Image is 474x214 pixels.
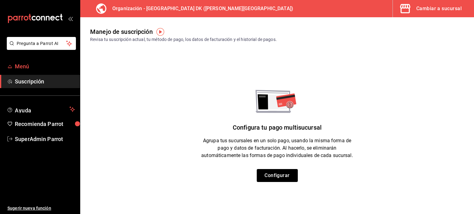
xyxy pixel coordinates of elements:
span: Pregunta a Parrot AI [17,40,66,47]
span: Ayuda [15,106,67,113]
span: Suscripción [15,77,75,86]
div: Agrupa tus sucursales en un solo pago, usando la misma forma de pago y datos de facturación. Al h... [200,137,354,169]
img: Tooltip marker [156,28,164,36]
h3: Organización - [GEOGRAPHIC_DATA] DK ([PERSON_NAME][GEOGRAPHIC_DATA]) [107,5,293,12]
span: Menú [15,62,75,71]
div: Revisa tu suscripción actual, tu método de pago, los datos de facturación y el historial de pagos. [90,36,277,43]
a: Pregunta a Parrot AI [4,45,76,51]
span: Recomienda Parrot [15,120,75,128]
button: Pregunta a Parrot AI [7,37,76,50]
button: Configurar [257,169,298,182]
div: Configura tu pago multisucursal [233,113,322,137]
button: open_drawer_menu [68,16,73,21]
div: Cambiar a sucursal [416,4,462,13]
span: Sugerir nueva función [7,205,75,212]
span: SuperAdmin Parrot [15,135,75,143]
div: Manejo de suscripción [90,27,153,36]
